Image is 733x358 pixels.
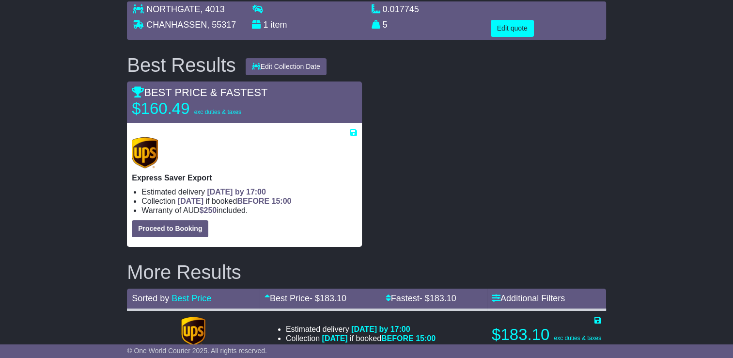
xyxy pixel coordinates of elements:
button: Proceed to Booking [132,220,208,237]
span: 250 [348,344,361,352]
a: Additional Filters [492,293,565,303]
li: Estimated delivery [141,187,357,196]
span: 0.017745 [383,4,419,14]
span: $ [343,344,361,352]
span: 250 [204,206,217,214]
li: Collection [141,196,357,206]
span: [DATE] by 17:00 [207,188,266,196]
span: - $ [310,293,346,303]
button: Edit Collection Date [246,58,327,75]
button: Edit quote [491,20,534,37]
span: CHANHASSEN [146,20,207,30]
span: [DATE] [178,197,203,205]
span: [DATE] by 17:00 [351,325,410,333]
li: Warranty of AUD included. [141,206,357,215]
span: $ [200,206,217,214]
span: if booked [322,334,436,342]
div: Best Results [122,54,241,76]
span: BEFORE [237,197,269,205]
span: © One World Courier 2025. All rights reserved. [127,347,267,355]
span: BEST PRICE & FASTEST [132,86,267,98]
a: Fastest- $183.10 [386,293,456,303]
p: Express Saver Export [132,173,357,182]
span: item [270,20,287,30]
li: Estimated delivery [286,325,436,334]
span: if booked [178,197,291,205]
li: Warranty of AUD included. [286,343,436,353]
span: , 55317 [207,20,236,30]
span: exc duties & taxes [194,109,241,115]
h2: More Results [127,261,606,283]
p: $160.49 [132,99,253,118]
span: , 4013 [201,4,225,14]
span: exc duties & taxes [554,335,601,342]
img: UPS (new): Express Export [181,317,205,346]
span: - $ [420,293,456,303]
span: 15:00 [271,197,291,205]
span: Sorted by [132,293,169,303]
span: BEFORE [381,334,414,342]
span: 183.10 [430,293,456,303]
p: $183.10 [492,325,601,344]
span: NORTHGATE [146,4,200,14]
a: Best Price- $183.10 [265,293,346,303]
span: 5 [383,20,388,30]
span: 183.10 [320,293,346,303]
span: 15:00 [416,334,436,342]
li: Collection [286,334,436,343]
img: UPS (new): Express Saver Export [132,137,158,168]
a: Best Price [172,293,211,303]
span: 1 [263,20,268,30]
span: [DATE] [322,334,348,342]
